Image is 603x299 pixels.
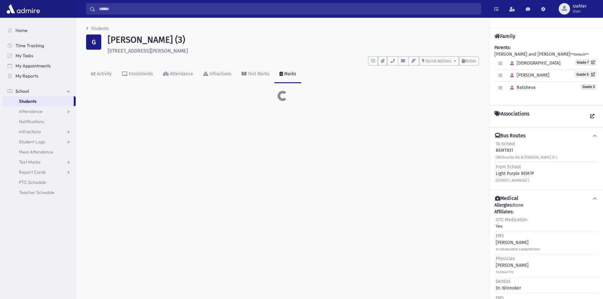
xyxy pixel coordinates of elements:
button: Bus Routes [494,133,598,139]
div: Enrollments [128,71,153,77]
h4: Bus Routes [495,133,525,139]
a: Student Logs [3,137,76,147]
div: Activity [96,71,112,77]
span: Time Tracking [16,43,44,48]
a: Enrollments [117,65,158,83]
a: My Tasks [3,51,76,61]
span: User [573,9,587,14]
h4: Medical [495,195,518,202]
b: Parents: [494,45,511,50]
span: Dentist [496,279,510,284]
div: Infractions [208,71,231,77]
small: 7323647770 [496,270,513,274]
div: Attendance [169,71,193,77]
a: Time Tracking [3,40,76,51]
span: Quick Actions [426,59,451,63]
a: Test Marks [236,65,274,83]
span: Student Logs [19,139,45,145]
span: My Appointments [16,63,51,69]
span: Batsheva [507,85,536,90]
img: AdmirePro [5,3,41,15]
span: Infractions [19,129,41,134]
a: Home [3,25,76,35]
button: Medical [494,195,598,202]
a: Test Marks [3,157,76,167]
h4: Associations [494,111,529,122]
div: Test Marks [247,71,269,77]
a: Report Cards [3,167,76,177]
span: [PERSON_NAME] [507,72,550,78]
span: OTC Medication [496,217,527,222]
nav: breadcrumb [86,25,109,34]
small: ([STREET_ADDRESS] ) [496,178,529,183]
a: View all Associations [587,111,598,122]
div: BEMTR31 [496,140,557,160]
div: [PERSON_NAME] [496,255,529,275]
span: Attendance [19,109,42,114]
a: Grade 7 [575,59,597,65]
span: Students [19,98,36,104]
h6: [STREET_ADDRESS][PERSON_NAME] [108,48,479,54]
span: School [16,88,29,94]
a: My Reports [3,71,76,81]
a: School [3,86,76,96]
h4: Family [494,33,515,39]
b: Affiliates: [494,209,513,215]
a: Grade 5 [575,71,597,78]
span: To School [496,141,515,146]
span: Grade 3 [581,84,597,90]
span: Test Marks [19,159,41,165]
a: Marks [274,65,301,83]
button: Quick Actions [419,56,459,65]
span: Physician [496,256,515,261]
span: [DEMOGRAPHIC_DATA] [507,60,561,66]
span: rzahler [573,4,587,9]
a: Infractions [198,65,236,83]
div: Dr. Winnoker [496,278,521,291]
a: Meal Attendance [3,147,76,157]
div: Light Purple BEM7P [496,164,534,184]
h1: [PERSON_NAME] (3) [108,34,479,45]
div: Yes [496,216,527,230]
span: PTC Schedule [19,179,46,185]
a: Activity [86,65,117,83]
div: [PERSON_NAME] and [PERSON_NAME] [494,44,598,100]
span: My Tasks [16,53,33,59]
span: Meal Attendance [19,149,53,155]
span: EMS [496,233,504,239]
span: Notes [465,59,476,63]
input: Search [95,3,481,15]
a: My Appointments [3,61,76,71]
a: PTC Schedule [3,177,76,187]
a: Students [86,26,109,31]
div: G [86,34,101,50]
button: Notes [459,56,479,65]
small: H:7323645878 C:8482993047 [496,247,540,252]
span: Report Cards [19,169,46,175]
span: My Reports [16,73,38,79]
small: (Whitesville Rd & [PERSON_NAME] Ct ) [496,155,557,159]
span: Teacher Schedule [19,190,54,195]
a: Infractions [3,127,76,137]
a: Teacher Schedule [3,187,76,197]
b: Allergies: [494,202,513,208]
div: [PERSON_NAME] [496,233,540,252]
a: Attendance [158,65,198,83]
span: Home [16,28,28,33]
div: Marks [283,71,296,77]
span: Notifications [19,119,44,124]
a: Notifications [3,116,76,127]
a: Students [3,96,74,106]
a: Attendance [3,106,76,116]
span: From School [496,164,521,170]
